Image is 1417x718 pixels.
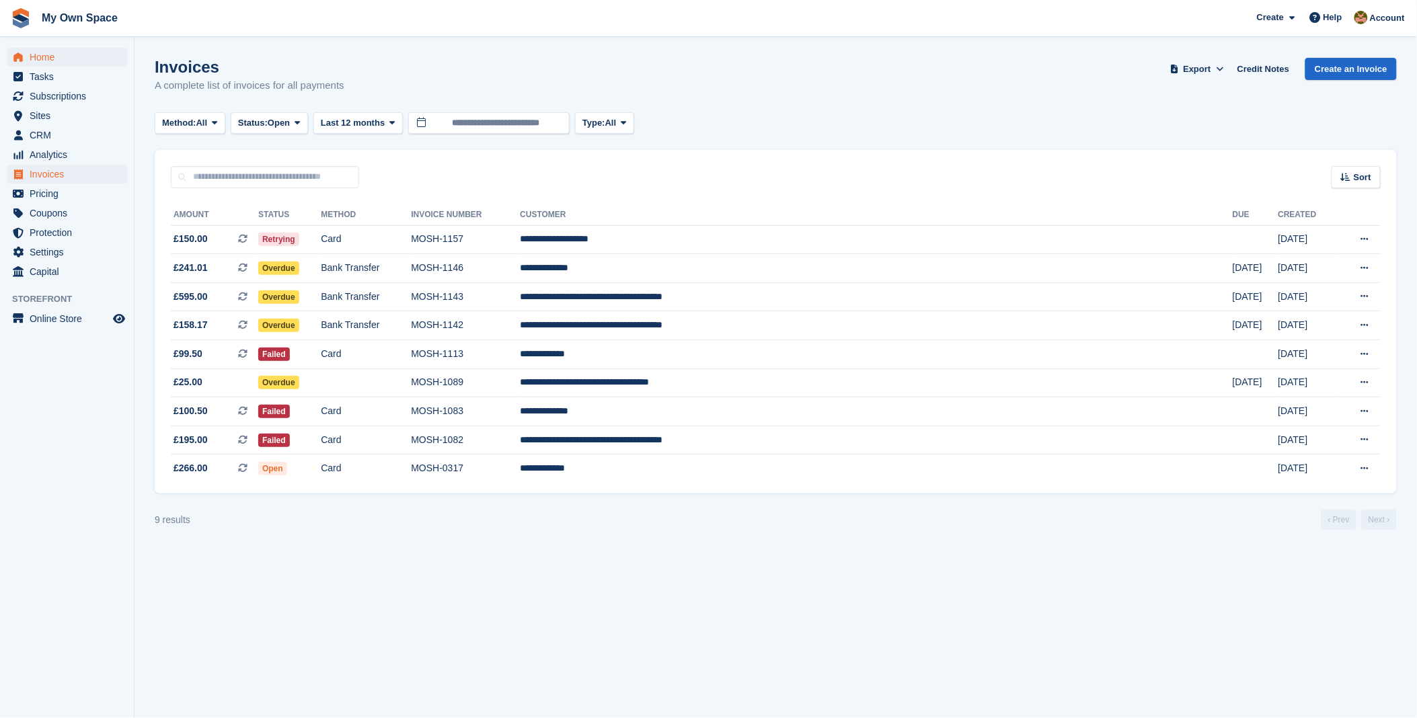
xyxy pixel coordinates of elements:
[196,116,208,130] span: All
[1233,254,1278,283] td: [DATE]
[7,165,127,184] a: menu
[30,243,110,262] span: Settings
[1362,510,1397,530] a: Next
[258,348,290,361] span: Failed
[1278,397,1338,426] td: [DATE]
[605,116,617,130] span: All
[258,405,290,418] span: Failed
[231,112,308,134] button: Status: Open
[30,262,110,281] span: Capital
[1324,11,1342,24] span: Help
[1278,204,1338,226] th: Created
[174,404,208,418] span: £100.50
[30,48,110,67] span: Home
[313,112,403,134] button: Last 12 months
[258,233,299,246] span: Retrying
[30,204,110,223] span: Coupons
[321,204,411,226] th: Method
[258,434,290,447] span: Failed
[155,513,190,527] div: 9 results
[1278,311,1338,340] td: [DATE]
[238,116,268,130] span: Status:
[411,225,520,254] td: MOSH-1157
[1232,58,1295,80] a: Credit Notes
[411,426,520,454] td: MOSH-1082
[7,48,127,67] a: menu
[1305,58,1397,80] a: Create an Invoice
[1233,282,1278,311] td: [DATE]
[1354,11,1368,24] img: Keely Collin
[1184,63,1211,76] span: Export
[411,340,520,369] td: MOSH-1113
[258,376,299,389] span: Overdue
[1233,311,1278,340] td: [DATE]
[321,282,411,311] td: Bank Transfer
[7,262,127,281] a: menu
[1233,204,1278,226] th: Due
[1233,368,1278,397] td: [DATE]
[7,87,127,106] a: menu
[520,204,1233,226] th: Customer
[174,433,208,447] span: £195.00
[258,462,287,475] span: Open
[1278,225,1338,254] td: [DATE]
[174,261,208,275] span: £241.01
[321,397,411,426] td: Card
[7,145,127,164] a: menu
[321,454,411,483] td: Card
[155,78,344,93] p: A complete list of invoices for all payments
[1370,11,1405,25] span: Account
[258,290,299,304] span: Overdue
[30,184,110,203] span: Pricing
[171,204,258,226] th: Amount
[7,126,127,145] a: menu
[1167,58,1227,80] button: Export
[30,126,110,145] span: CRM
[1257,11,1284,24] span: Create
[36,7,123,29] a: My Own Space
[155,58,344,76] h1: Invoices
[258,262,299,275] span: Overdue
[582,116,605,130] span: Type:
[575,112,634,134] button: Type: All
[321,340,411,369] td: Card
[155,112,225,134] button: Method: All
[174,375,202,389] span: £25.00
[411,311,520,340] td: MOSH-1142
[30,87,110,106] span: Subscriptions
[30,67,110,86] span: Tasks
[1278,282,1338,311] td: [DATE]
[321,225,411,254] td: Card
[7,243,127,262] a: menu
[7,223,127,242] a: menu
[1354,171,1371,184] span: Sort
[174,290,208,304] span: £595.00
[321,116,385,130] span: Last 12 months
[7,309,127,328] a: menu
[7,184,127,203] a: menu
[7,106,127,125] a: menu
[321,426,411,454] td: Card
[411,368,520,397] td: MOSH-1089
[174,347,202,361] span: £99.50
[321,311,411,340] td: Bank Transfer
[411,282,520,311] td: MOSH-1143
[1278,340,1338,369] td: [DATE]
[111,311,127,327] a: Preview store
[1278,454,1338,483] td: [DATE]
[162,116,196,130] span: Method:
[411,397,520,426] td: MOSH-1083
[174,232,208,246] span: £150.00
[12,292,134,306] span: Storefront
[30,106,110,125] span: Sites
[1278,254,1338,283] td: [DATE]
[411,204,520,226] th: Invoice Number
[11,8,31,28] img: stora-icon-8386f47178a22dfd0bd8f6a31ec36ba5ce8667c1dd55bd0f319d3a0aa187defe.svg
[268,116,290,130] span: Open
[30,309,110,328] span: Online Store
[321,254,411,283] td: Bank Transfer
[30,165,110,184] span: Invoices
[7,204,127,223] a: menu
[174,318,208,332] span: £158.17
[411,454,520,483] td: MOSH-0317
